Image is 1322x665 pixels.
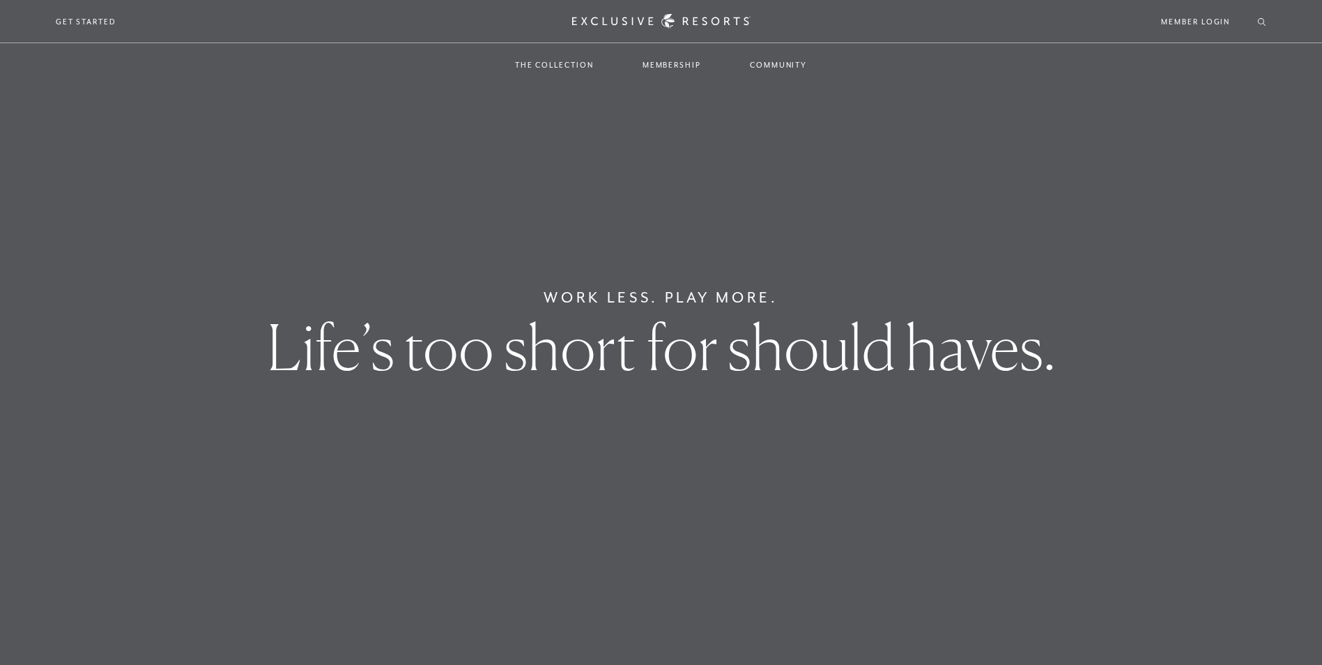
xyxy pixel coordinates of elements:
h1: Life’s too short for should haves. [267,316,1056,379]
a: The Collection [501,45,608,85]
a: Membership [629,45,715,85]
a: Member Login [1161,15,1230,28]
a: Get Started [56,15,116,28]
h6: Work Less. Play More. [544,286,778,309]
a: Community [736,45,821,85]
